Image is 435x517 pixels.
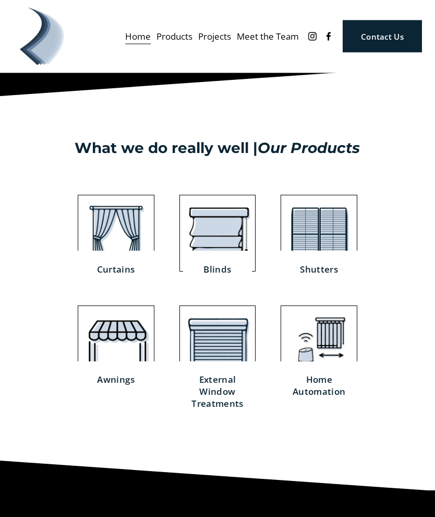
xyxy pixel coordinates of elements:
[343,20,422,53] a: Contact Us
[198,28,231,45] a: Projects
[74,139,361,158] h2: What we do really well |
[280,251,359,288] a: Shutters
[125,28,151,45] a: Home
[258,139,360,157] em: Our Products
[272,362,366,411] a: Home Automation
[323,31,334,42] a: Facebook
[281,195,357,272] a: Shutters_Section_Icon-without border.png
[78,306,154,383] a: Awnings_Section_Icon-without border.png
[183,251,252,288] a: Blinds
[179,195,256,272] a: Blinds_Section_Icon-without border.png
[171,362,264,423] a: External Window Treatments
[237,28,299,45] a: Meet the Team
[156,28,192,45] a: folder dropdown
[307,31,318,42] a: Instagram
[76,251,155,288] a: Curtains
[156,29,192,45] span: Products
[78,195,154,272] a: Curtains_Section_Icon-without border.png
[281,306,357,383] a: Home Automation_Section_Icon-without border.png
[77,362,155,399] a: Awnings
[13,8,70,65] img: Debonair | Curtains, Blinds, Shutters &amp; Awnings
